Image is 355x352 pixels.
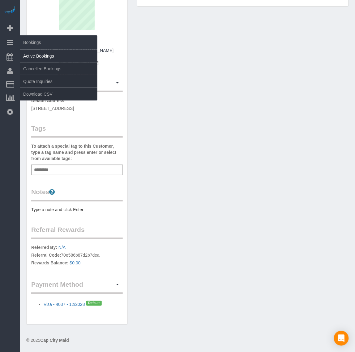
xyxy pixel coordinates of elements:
[31,106,74,111] span: [STREET_ADDRESS]
[86,301,102,306] span: Default
[26,337,349,344] div: © 2025
[58,245,66,250] a: N/A
[31,245,57,251] label: Referred By:
[20,50,97,101] ul: Bookings
[31,245,123,268] p: 70e586b87d2b7dea
[31,252,61,259] label: Referral Code:
[20,88,97,100] a: Download CSV
[31,143,123,162] label: To attach a special tag to this Customer, type a tag name and press enter or select from availabl...
[31,225,123,239] legend: Referral Rewards
[20,75,97,88] a: Quote Inquiries
[70,261,81,266] a: $0.00
[40,338,69,343] strong: Cap City Maid
[20,35,97,50] span: Bookings
[31,280,123,294] legend: Payment Method
[31,260,69,266] label: Rewards Balance:
[31,124,123,138] legend: Tags
[4,6,16,15] img: Automaid Logo
[20,63,97,75] a: Cancelled Bookings
[44,302,85,307] a: Visa - 4037 - 12/2028
[20,50,97,62] a: Active Bookings
[31,188,123,202] legend: Notes
[31,207,123,213] pre: Type a note and click Enter
[31,98,66,104] label: Default Address:
[334,331,349,346] div: Open Intercom Messenger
